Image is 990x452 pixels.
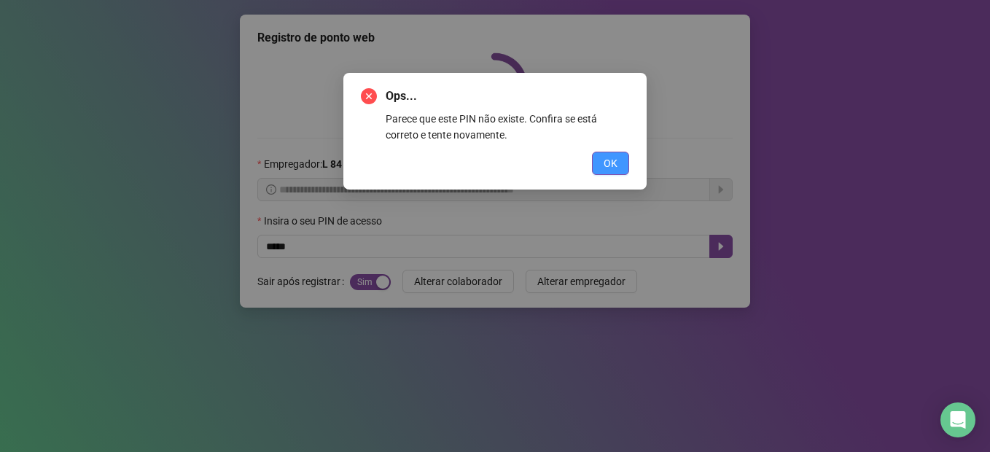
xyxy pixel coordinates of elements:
div: Parece que este PIN não existe. Confira se está correto e tente novamente. [386,111,629,143]
div: Open Intercom Messenger [940,402,975,437]
span: close-circle [361,88,377,104]
span: OK [604,155,617,171]
span: Ops... [386,87,629,105]
button: OK [592,152,629,175]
